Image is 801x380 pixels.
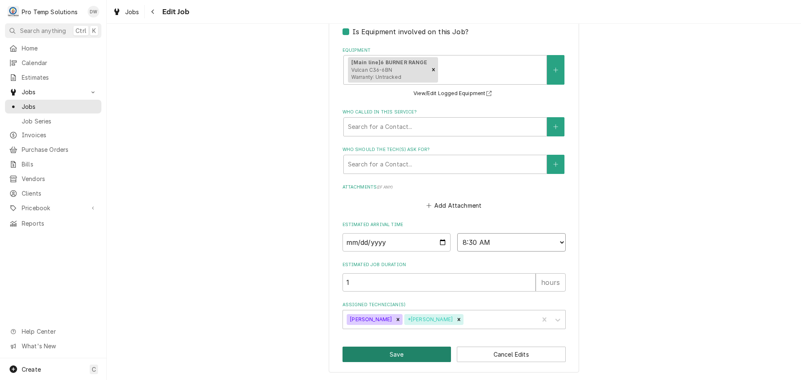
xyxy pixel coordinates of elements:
span: Home [22,44,97,53]
span: Job Series [22,117,97,126]
div: Button Group Row [343,347,566,362]
span: What's New [22,342,96,350]
div: [PERSON_NAME] [347,314,393,325]
span: Invoices [22,131,97,139]
a: Estimates [5,70,101,84]
div: P [8,6,19,18]
span: Help Center [22,327,96,336]
a: Invoices [5,128,101,142]
div: Dana Williams's Avatar [88,6,99,18]
div: Who should the tech(s) ask for? [343,146,566,174]
div: Button Group [343,347,566,362]
a: Purchase Orders [5,143,101,156]
span: Ctrl [76,26,86,35]
svg: Create New Contact [553,161,558,167]
span: Pricebook [22,204,85,212]
div: Estimated Job Duration [343,262,566,291]
div: *[PERSON_NAME] [404,314,454,325]
a: Bills [5,157,101,171]
input: Date [343,233,451,252]
label: Is Equipment involved on this Job? [353,27,469,37]
button: Create New Equipment [547,55,564,85]
div: Remove [object Object] [429,57,438,83]
span: Search anything [20,26,66,35]
span: Edit Job [160,6,189,18]
span: Estimates [22,73,97,82]
a: Vendors [5,172,101,186]
div: Assigned Technician(s) [343,302,566,329]
select: Time Select [457,233,566,252]
strong: [Main line] 6 BURNER RANGE [351,59,427,65]
span: Jobs [22,102,97,111]
a: Go to Jobs [5,85,101,99]
span: ( if any ) [377,185,393,189]
span: Reports [22,219,97,228]
a: Calendar [5,56,101,70]
span: Clients [22,189,97,198]
span: Calendar [22,58,97,67]
span: Jobs [22,88,85,96]
button: Create New Contact [547,117,564,136]
svg: Create New Contact [553,124,558,130]
span: Vendors [22,174,97,183]
span: Bills [22,160,97,169]
div: Pro Temp Solutions's Avatar [8,6,19,18]
button: Save [343,347,451,362]
a: Home [5,41,101,55]
div: Remove Dakota Williams [393,314,403,325]
label: Estimated Job Duration [343,262,566,268]
a: Go to Help Center [5,325,101,338]
a: Clients [5,186,101,200]
label: Equipment [343,47,566,54]
a: Job Series [5,114,101,128]
span: Vulcan C36-6BN Warranty: Untracked [351,67,401,81]
button: Create New Contact [547,155,564,174]
div: Estimated Arrival Time [343,221,566,251]
a: Jobs [109,5,143,19]
button: Cancel Edits [457,347,566,362]
a: Jobs [5,100,101,113]
a: Go to Pricebook [5,201,101,215]
div: Equipment Expected [343,15,566,37]
div: hours [536,273,566,292]
span: Create [22,366,41,373]
a: Reports [5,216,101,230]
div: Attachments [343,184,566,211]
svg: Create New Equipment [553,67,558,73]
div: Who called in this service? [343,109,566,136]
button: View/Edit Logged Equipment [412,88,496,99]
span: C [92,365,96,374]
div: Equipment [343,47,566,99]
button: Navigate back [146,5,160,18]
label: Who should the tech(s) ask for? [343,146,566,153]
label: Who called in this service? [343,109,566,116]
span: K [92,26,96,35]
span: Jobs [125,8,139,16]
div: Pro Temp Solutions [22,8,78,16]
button: Search anythingCtrlK [5,23,101,38]
a: Go to What's New [5,339,101,353]
span: Purchase Orders [22,145,97,154]
button: Add Attachment [425,200,483,211]
div: DW [88,6,99,18]
label: Assigned Technician(s) [343,302,566,308]
label: Estimated Arrival Time [343,221,566,228]
div: Remove *Kevin Williams [454,314,463,325]
label: Attachments [343,184,566,191]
